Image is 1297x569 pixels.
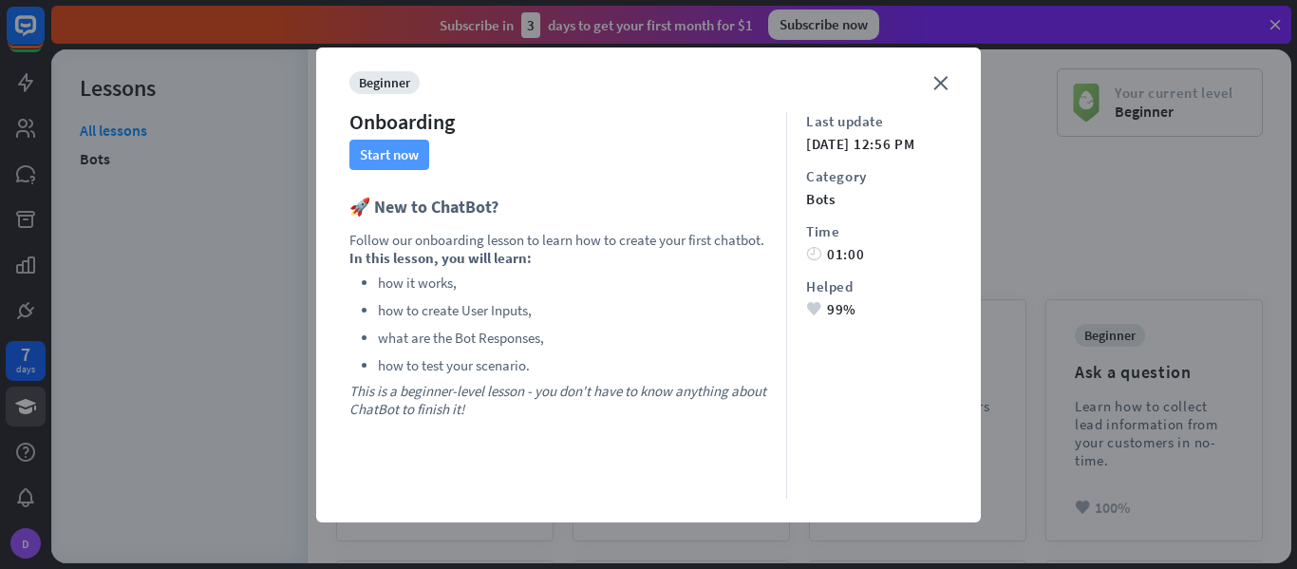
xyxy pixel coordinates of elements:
i: heart [806,302,821,316]
div: 01:00 [806,245,948,263]
i: This is a beginner-level lesson - you don't have to know anything about ChatBot to finish it! [349,382,766,418]
i: time [806,247,821,261]
li: what are the Bot Responses, [378,327,767,350]
div: Helped [806,277,948,295]
div: Last update [806,112,948,130]
div: 99% [806,300,948,318]
h3: 🚀 New to ChatBot? [349,194,767,221]
div: [DATE] 12:56 PM [806,135,948,153]
div: bots [806,190,948,208]
i: close [933,76,948,90]
button: Start now [349,140,429,170]
button: Open LiveChat chat widget [15,8,72,65]
b: In this lesson, you will learn: [349,249,532,267]
div: Time [806,222,948,240]
div: Category [806,167,948,185]
li: how to create User Inputs, [378,299,767,322]
p: Follow our onboarding lesson to learn how to create your first chatbot. [349,231,767,249]
div: beginner [349,71,420,94]
div: Onboarding [349,108,455,135]
li: how it works, [378,272,767,294]
li: how to test your scenario. [378,354,767,377]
